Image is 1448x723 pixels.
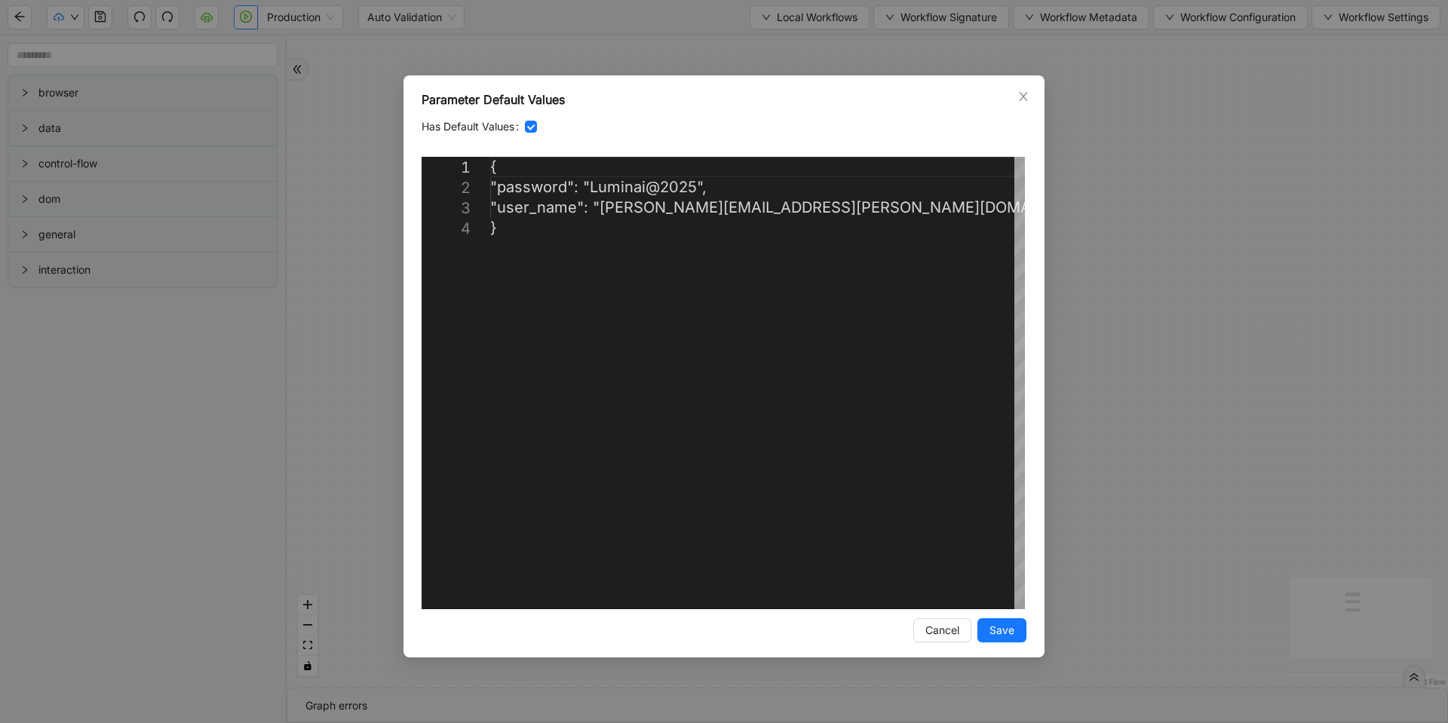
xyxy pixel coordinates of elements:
[1015,88,1032,105] button: Close
[913,618,971,642] button: Cancel
[422,198,471,219] div: 3
[422,178,471,198] div: 2
[490,198,1110,216] span: "user_name": "[PERSON_NAME][EMAIL_ADDRESS][PERSON_NAME][DOMAIN_NAME]"
[490,219,497,237] span: }
[422,118,514,135] span: Has Default Values
[490,157,491,158] textarea: Editor content;Press Alt+F1 for Accessibility Options.
[977,618,1026,642] button: Save
[925,622,959,639] span: Cancel
[490,178,707,196] span: "password": "Luminai@2025",
[422,90,1026,109] div: Parameter Default Values
[422,219,471,239] div: 4
[490,158,497,176] span: {
[1017,90,1029,103] span: close
[989,622,1014,639] span: Save
[422,158,471,178] div: 1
